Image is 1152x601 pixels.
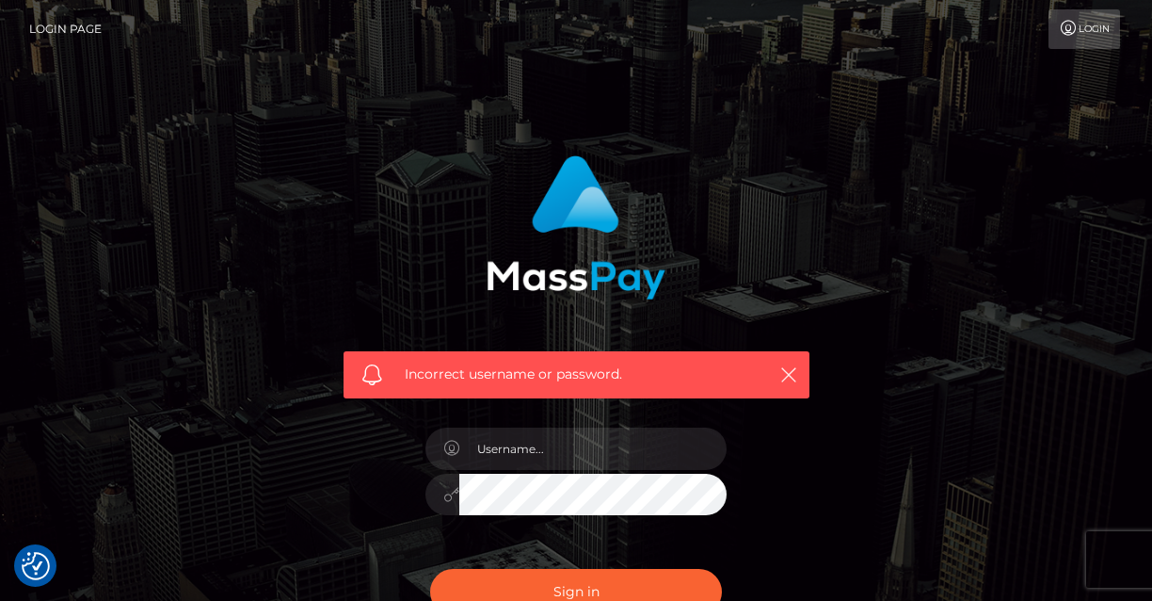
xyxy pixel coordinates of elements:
[1048,9,1120,49] a: Login
[22,552,50,580] button: Consent Preferences
[29,9,102,49] a: Login Page
[405,365,748,384] span: Incorrect username or password.
[22,552,50,580] img: Revisit consent button
[487,155,665,300] img: MassPay Login
[459,428,727,470] input: Username...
